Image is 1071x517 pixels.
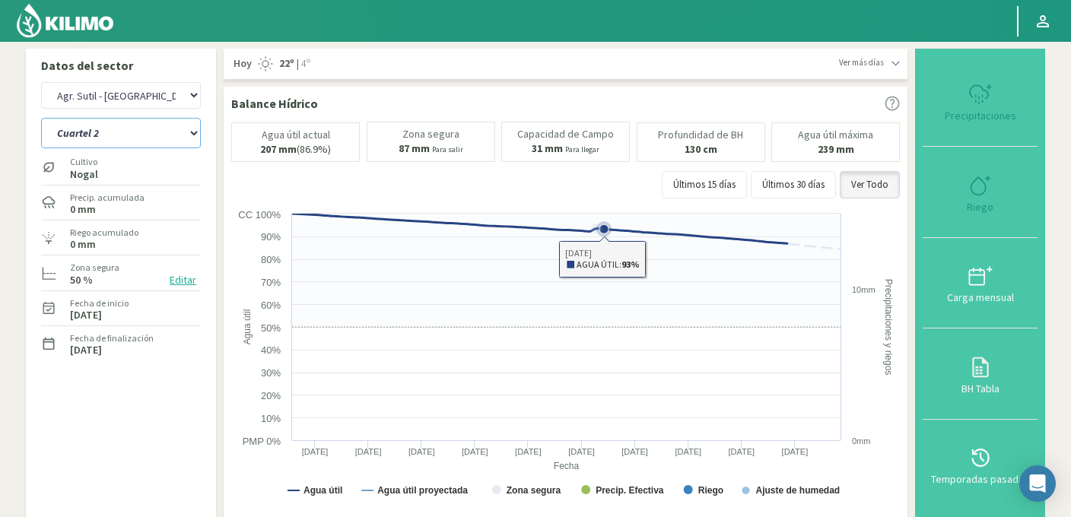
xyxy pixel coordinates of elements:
[261,344,281,356] text: 40%
[596,485,664,496] text: Precip. Efectiva
[554,461,580,471] text: Fecha
[262,129,330,141] p: Agua útil actual
[261,300,281,311] text: 60%
[165,271,201,289] button: Editar
[756,485,841,496] text: Ajuste de humedad
[840,171,900,198] button: Ver Todo
[507,485,561,496] text: Zona segura
[41,56,201,75] p: Datos del sector
[685,142,717,156] b: 130 cm
[15,2,115,39] img: Kilimo
[517,128,614,140] p: Capacidad de Campo
[261,277,281,288] text: 70%
[243,436,281,447] text: PMP 0%
[927,110,1033,121] div: Precipitaciones
[279,56,294,70] strong: 22º
[70,226,138,239] label: Riego acumulado
[927,201,1033,212] div: Riego
[242,309,253,345] text: Agua útil
[70,310,102,320] label: [DATE]
[70,239,96,249] label: 0 mm
[70,191,145,205] label: Precip. acumulada
[927,474,1033,484] div: Temporadas pasadas
[408,447,435,456] text: [DATE]
[302,447,329,456] text: [DATE]
[621,447,648,456] text: [DATE]
[70,275,93,285] label: 50 %
[927,292,1033,303] div: Carga mensual
[261,254,281,265] text: 80%
[238,209,281,220] text: CC 100%
[751,171,836,198] button: Últimos 30 días
[852,436,870,446] text: 0mm
[515,447,542,456] text: [DATE]
[923,328,1038,419] button: BH Tabla
[70,155,98,169] label: Cultivo
[662,171,747,198] button: Últimos 15 días
[70,205,96,214] label: 0 mm
[698,485,723,496] text: Riego
[675,447,701,456] text: [DATE]
[70,170,98,179] label: Nogal
[923,420,1038,510] button: Temporadas pasadas
[70,331,154,345] label: Fecha de finalización
[355,447,382,456] text: [DATE]
[299,56,310,71] span: 4º
[261,413,281,424] text: 10%
[883,279,894,376] text: Precipitaciones y riegos
[818,142,854,156] b: 239 mm
[923,238,1038,328] button: Carga mensual
[297,56,299,71] span: |
[261,367,281,379] text: 30%
[462,447,488,456] text: [DATE]
[231,94,318,113] p: Balance Hídrico
[399,141,430,155] b: 87 mm
[728,447,755,456] text: [DATE]
[658,129,743,141] p: Profundidad de BH
[402,128,459,140] p: Zona segura
[568,447,595,456] text: [DATE]
[839,56,884,69] span: Ver más días
[70,345,102,355] label: [DATE]
[377,485,468,496] text: Agua útil proyectada
[923,56,1038,147] button: Precipitaciones
[927,383,1033,394] div: BH Tabla
[70,261,119,274] label: Zona segura
[231,56,252,71] span: Hoy
[1019,465,1056,502] div: Open Intercom Messenger
[261,390,281,401] text: 20%
[923,147,1038,237] button: Riego
[261,231,281,243] text: 90%
[260,142,297,156] b: 207 mm
[782,447,809,456] text: [DATE]
[852,285,876,294] text: 10mm
[798,129,873,141] p: Agua útil máxima
[70,297,129,310] label: Fecha de inicio
[261,322,281,334] text: 50%
[532,141,563,155] b: 31 mm
[260,144,331,155] p: (86.9%)
[565,144,599,154] small: Para llegar
[432,144,463,154] small: Para salir
[304,485,342,496] text: Agua útil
